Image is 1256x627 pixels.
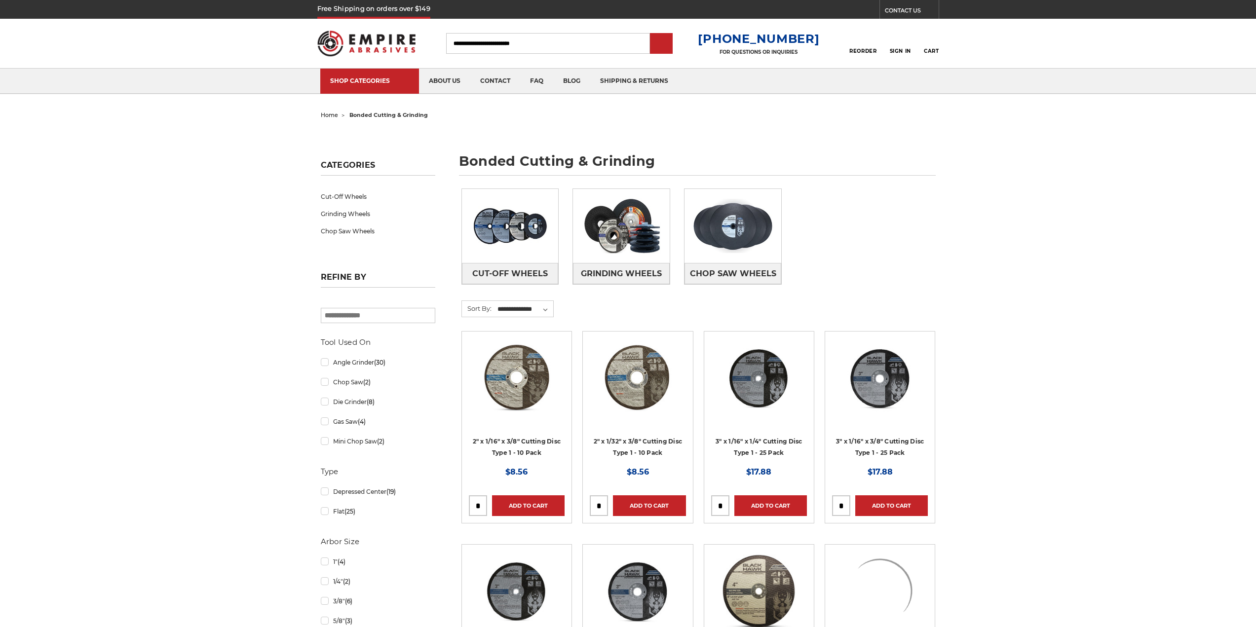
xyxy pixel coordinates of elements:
[651,34,671,54] input: Submit
[836,438,924,456] a: 3" x 1/16" x 3/8" Cutting Disc Type 1 - 25 Pack
[321,205,435,222] a: Grinding Wheels
[685,263,781,284] a: Chop Saw Wheels
[321,413,435,430] a: Gas Saw(4)
[321,272,435,288] h5: Refine by
[890,48,911,54] span: Sign In
[459,154,936,176] h1: bonded cutting & grinding
[321,393,435,410] a: Die Grinder(8)
[321,553,435,570] a: 1"(4)
[720,338,799,417] img: 3” x .0625” x 1/4” Die Grinder Cut-Off Wheels by Black Hawk Abrasives
[473,438,561,456] a: 2" x 1/16" x 3/8" Cutting Disc Type 1 - 10 Pack
[690,265,776,282] span: Chop Saw Wheels
[321,503,435,520] a: Flat(25)
[377,438,384,445] span: (2)
[462,301,492,316] label: Sort By:
[885,5,939,19] a: CONTACT US
[477,338,556,417] img: 2" x 1/16" x 3/8" Cut Off Wheel
[627,467,649,477] span: $8.56
[386,488,396,495] span: (19)
[472,265,548,282] span: Cut-Off Wheels
[613,495,685,516] a: Add to Cart
[338,558,345,565] span: (4)
[321,354,435,371] a: Angle Grinder(30)
[594,438,683,456] a: 2" x 1/32" x 3/8" Cutting Disc Type 1 - 10 Pack
[868,467,893,477] span: $17.88
[924,33,939,54] a: Cart
[321,483,435,500] a: Depressed Center(19)
[321,592,435,610] a: 3/8"(6)
[462,263,559,284] a: Cut-Off Wheels
[321,466,435,478] h5: Type
[363,378,371,386] span: (2)
[598,338,677,417] img: 2" x 1/32" x 3/8" Cut Off Wheel
[462,189,559,263] img: Cut-Off Wheels
[321,573,435,590] a: 1/4"(2)
[321,188,435,205] a: Cut-Off Wheels
[321,373,435,391] a: Chop Saw(2)
[520,69,553,94] a: faq
[698,32,819,46] a: [PHONE_NUMBER]
[698,49,819,55] p: FOR QUESTIONS OR INQUIRIES
[492,495,565,516] a: Add to Cart
[855,495,928,516] a: Add to Cart
[321,111,338,118] a: home
[419,69,470,94] a: about us
[573,189,670,263] img: Grinding Wheels
[553,69,590,94] a: blog
[345,597,352,605] span: (6)
[367,398,375,406] span: (8)
[469,338,565,434] a: 2" x 1/16" x 3/8" Cut Off Wheel
[581,265,662,282] span: Grinding Wheels
[470,69,520,94] a: contact
[711,338,807,434] a: 3” x .0625” x 1/4” Die Grinder Cut-Off Wheels by Black Hawk Abrasives
[505,467,528,477] span: $8.56
[840,338,919,417] img: 3" x 1/16" x 3/8" Cutting Disc
[321,160,435,176] h5: Categories
[343,578,350,585] span: (2)
[924,48,939,54] span: Cart
[685,192,781,260] img: Chop Saw Wheels
[496,302,553,317] select: Sort By:
[345,617,352,625] span: (3)
[734,495,807,516] a: Add to Cart
[590,338,685,434] a: 2" x 1/32" x 3/8" Cut Off Wheel
[321,336,435,348] h5: Tool Used On
[358,418,366,425] span: (4)
[590,69,678,94] a: shipping & returns
[321,536,435,548] h5: Arbor Size
[832,338,928,434] a: 3" x 1/16" x 3/8" Cutting Disc
[349,111,428,118] span: bonded cutting & grinding
[321,433,435,450] a: Mini Chop Saw(2)
[330,77,409,84] div: SHOP CATEGORIES
[716,438,802,456] a: 3" x 1/16" x 1/4" Cutting Disc Type 1 - 25 Pack
[374,359,385,366] span: (30)
[746,467,771,477] span: $17.88
[849,48,876,54] span: Reorder
[321,222,435,240] a: Chop Saw Wheels
[849,33,876,54] a: Reorder
[573,263,670,284] a: Grinding Wheels
[344,508,355,515] span: (25)
[317,24,416,63] img: Empire Abrasives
